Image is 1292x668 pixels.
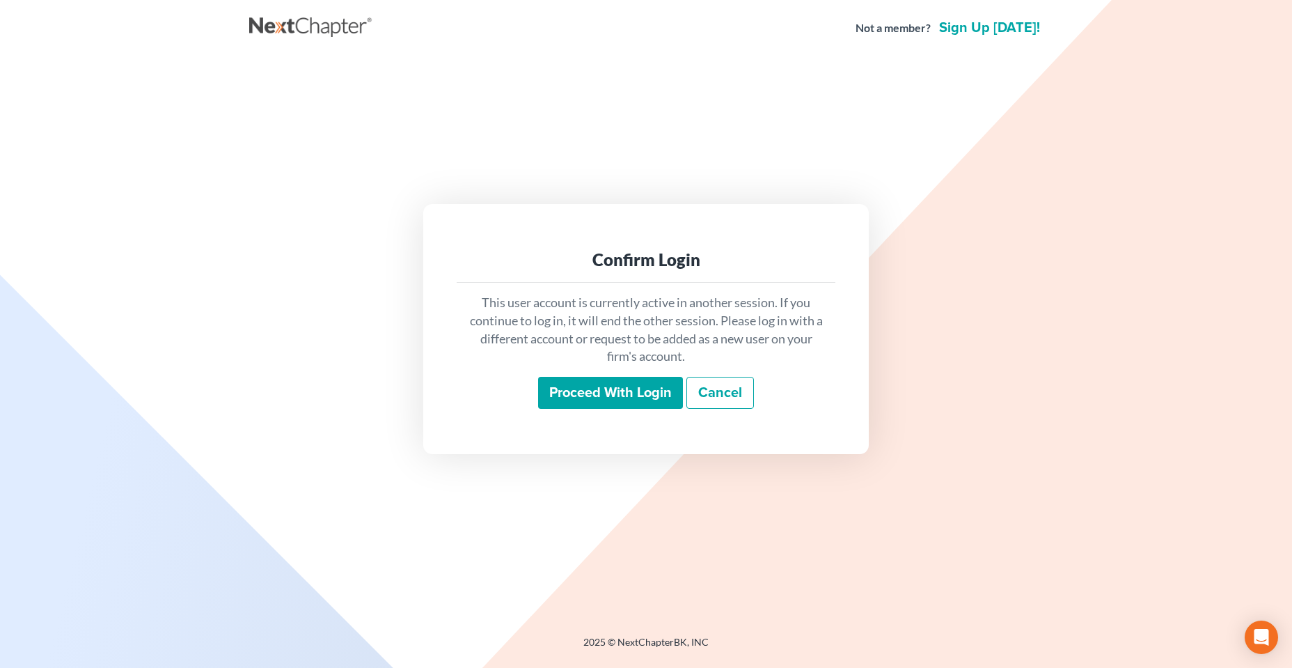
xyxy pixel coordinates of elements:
[936,21,1043,35] a: Sign up [DATE]!
[249,635,1043,660] div: 2025 © NextChapterBK, INC
[468,294,824,366] p: This user account is currently active in another session. If you continue to log in, it will end ...
[1245,621,1278,654] div: Open Intercom Messenger
[468,249,824,271] div: Confirm Login
[686,377,754,409] a: Cancel
[538,377,683,409] input: Proceed with login
[856,20,931,36] strong: Not a member?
